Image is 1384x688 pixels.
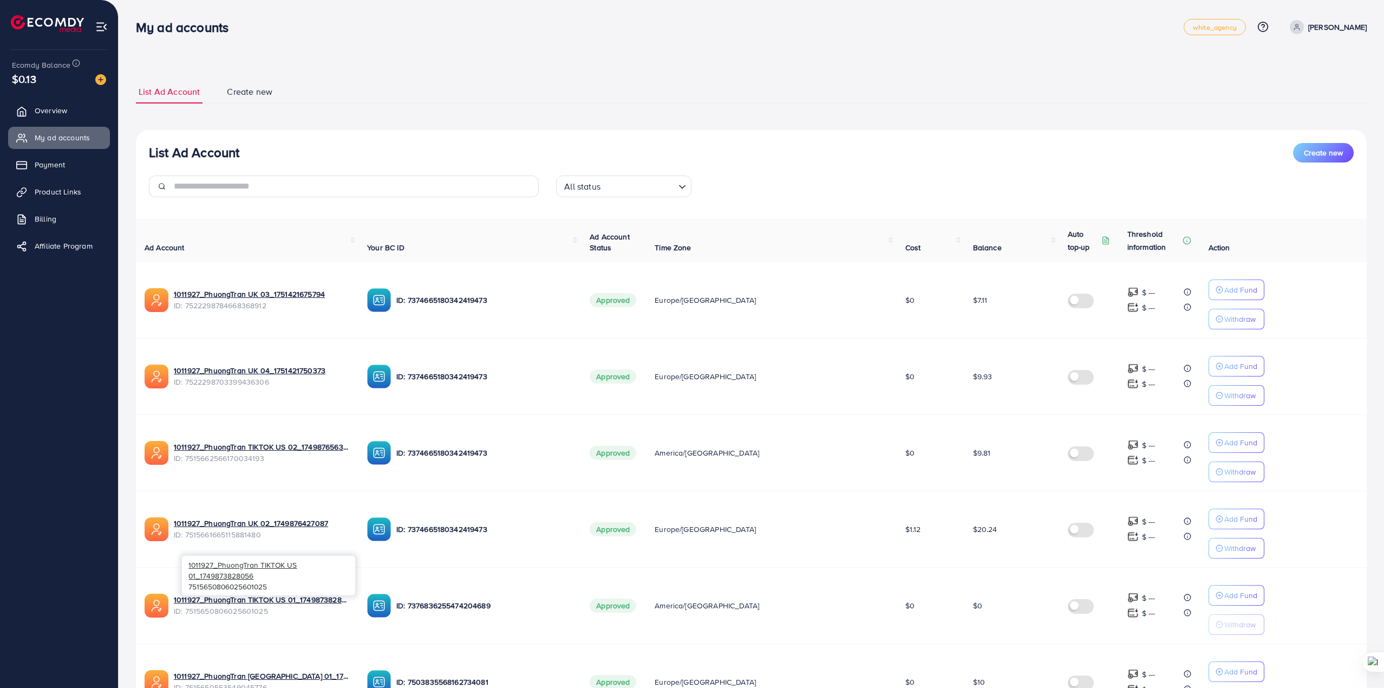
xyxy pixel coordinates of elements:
a: 1011927_PhuongTran UK 04_1751421750373 [174,365,350,376]
p: ID: 7376836255474204689 [396,599,572,612]
span: ID: 7515661665115881480 [174,529,350,540]
img: top-up amount [1127,668,1139,680]
h3: My ad accounts [136,20,237,35]
a: white_agency [1184,19,1246,35]
span: $0.13 [12,71,36,87]
div: <span class='underline'>1011927_PhuongTran UK 03_1751421675794</span></br>7522298784668368912 [174,289,350,311]
span: $7.11 [973,295,988,306]
button: Withdraw [1209,538,1264,559]
span: Ecomdy Balance [12,60,70,70]
span: $0 [905,600,915,611]
p: Auto top-up [1068,228,1099,254]
p: $ --- [1142,378,1155,391]
span: $20.24 [973,524,997,535]
button: Add Fund [1209,280,1264,300]
span: Approved [590,599,636,613]
p: $ --- [1142,668,1155,681]
a: Product Links [8,181,110,203]
div: <span class='underline'>1011927_PhuongTran TIKTOK US 02_1749876563912</span></br>7515662566170034193 [174,442,350,464]
span: Billing [35,213,56,224]
button: Withdraw [1209,309,1264,329]
span: List Ad Account [139,86,200,98]
p: $ --- [1142,530,1155,543]
span: Payment [35,159,65,170]
img: ic-ads-acc.e4c84228.svg [145,288,168,312]
img: ic-ba-acc.ded83a64.svg [367,441,391,465]
h3: List Ad Account [149,145,239,160]
button: Create new [1293,143,1354,163]
span: Europe/[GEOGRAPHIC_DATA] [655,677,756,687]
span: Balance [973,242,1002,253]
p: ID: 7374665180342419473 [396,523,572,536]
a: Billing [8,208,110,230]
span: Europe/[GEOGRAPHIC_DATA] [655,295,756,306]
button: Add Fund [1209,432,1264,453]
img: top-up amount [1127,516,1139,527]
span: Affiliate Program [35,241,93,251]
p: Add Fund [1224,589,1257,602]
span: Overview [35,105,67,116]
span: Create new [227,86,272,98]
span: $10 [973,677,985,687]
img: ic-ba-acc.ded83a64.svg [367,288,391,312]
p: Add Fund [1224,512,1257,525]
button: Add Fund [1209,509,1264,529]
div: Search for option [556,176,691,197]
span: Approved [590,522,636,536]
p: Withdraw [1224,618,1256,631]
span: $0 [905,447,915,458]
p: Withdraw [1224,389,1256,402]
span: Approved [590,369,636,384]
img: top-up amount [1127,363,1139,374]
p: $ --- [1142,592,1155,605]
a: 1011927_PhuongTran TIKTOK US 02_1749876563912 [174,442,350,452]
span: ID: 7515662566170034193 [174,453,350,464]
iframe: Chat [1338,639,1376,680]
span: Your BC ID [367,242,404,253]
span: ID: 7522298703399436306 [174,377,350,387]
img: ic-ba-acc.ded83a64.svg [367,517,391,541]
span: Create new [1304,147,1343,158]
p: [PERSON_NAME] [1308,21,1367,34]
span: $9.81 [973,447,991,458]
p: $ --- [1142,439,1155,452]
p: $ --- [1142,301,1155,314]
span: ID: 7515650806025601025 [174,606,350,616]
span: $9.93 [973,371,993,382]
a: Overview [8,100,110,121]
p: Add Fund [1224,436,1257,449]
p: ID: 7374665180342419473 [396,446,572,459]
img: top-up amount [1127,378,1139,390]
span: white_agency [1193,24,1237,31]
div: 7515650806025601025 [182,556,355,595]
a: Affiliate Program [8,235,110,257]
img: menu [95,21,108,33]
p: ID: 7374665180342419473 [396,370,572,383]
span: Product Links [35,186,81,197]
span: Europe/[GEOGRAPHIC_DATA] [655,371,756,382]
img: logo [11,15,84,32]
img: top-up amount [1127,287,1139,298]
a: 1011927_PhuongTran TIKTOK US 01_1749873828056 [174,594,350,605]
span: Ad Account Status [590,231,630,253]
span: America/[GEOGRAPHIC_DATA] [655,447,759,458]
p: Add Fund [1224,360,1257,373]
span: Ad Account [145,242,185,253]
span: $1.12 [905,524,921,535]
span: Approved [590,446,636,460]
span: $0 [905,677,915,687]
img: top-up amount [1127,455,1139,466]
span: Cost [905,242,921,253]
span: $0 [905,371,915,382]
button: Add Fund [1209,356,1264,377]
a: 1011927_PhuongTran UK 02_1749876427087 [174,518,350,529]
p: Withdraw [1224,313,1256,326]
img: top-up amount [1127,302,1139,313]
p: Add Fund [1224,283,1257,296]
a: Payment [8,154,110,176]
button: Withdraw [1209,462,1264,482]
span: Action [1209,242,1230,253]
input: Search for option [604,177,674,194]
img: ic-ads-acc.e4c84228.svg [145,594,168,618]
